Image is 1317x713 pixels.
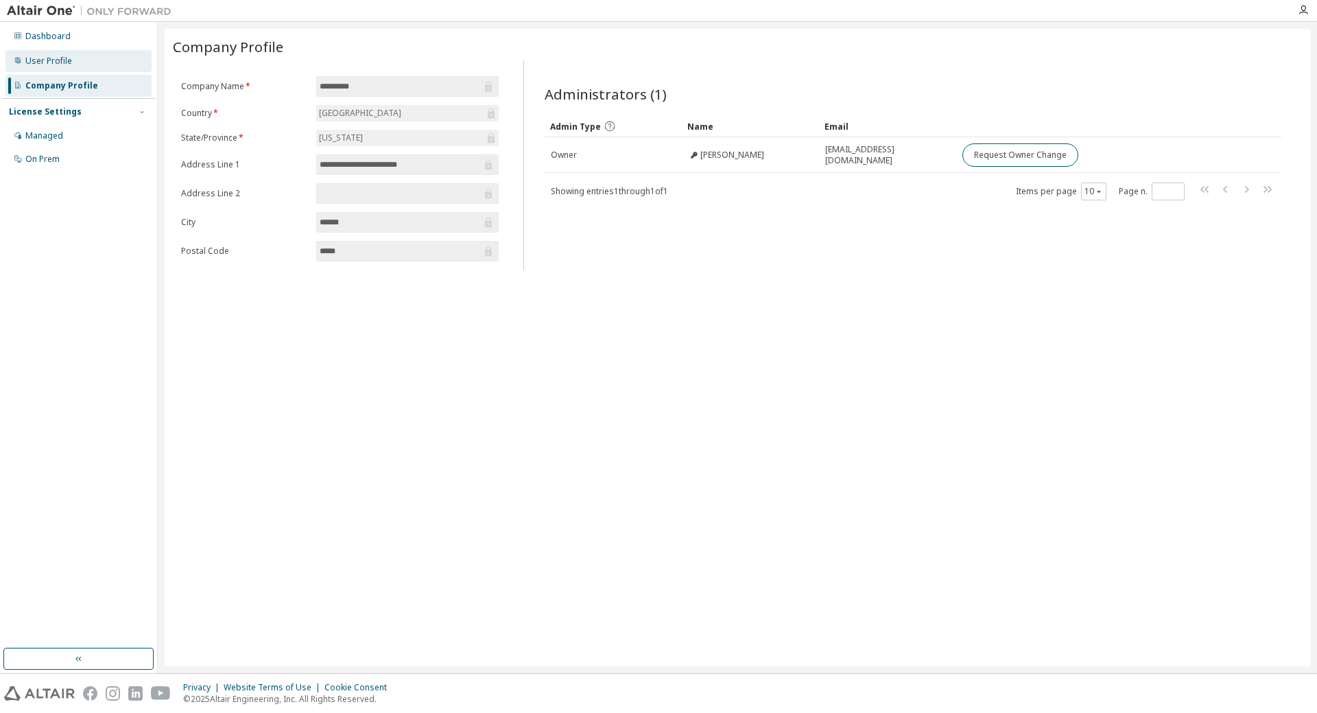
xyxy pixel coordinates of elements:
[7,4,178,18] img: Altair One
[128,686,143,701] img: linkedin.svg
[181,159,308,170] label: Address Line 1
[1084,186,1103,197] button: 10
[317,106,403,121] div: [GEOGRAPHIC_DATA]
[317,130,365,145] div: [US_STATE]
[83,686,97,701] img: facebook.svg
[550,121,601,132] span: Admin Type
[4,686,75,701] img: altair_logo.svg
[173,37,283,56] span: Company Profile
[316,130,499,146] div: [US_STATE]
[183,682,224,693] div: Privacy
[687,115,814,137] div: Name
[25,80,98,91] div: Company Profile
[181,108,308,119] label: Country
[324,682,395,693] div: Cookie Consent
[545,84,667,104] span: Administrators (1)
[700,150,764,161] span: [PERSON_NAME]
[551,150,577,161] span: Owner
[962,143,1078,167] button: Request Owner Change
[181,132,308,143] label: State/Province
[1016,183,1106,200] span: Items per page
[551,185,668,197] span: Showing entries 1 through 1 of 1
[25,56,72,67] div: User Profile
[106,686,120,701] img: instagram.svg
[183,693,395,705] p: © 2025 Altair Engineering, Inc. All Rights Reserved.
[25,154,60,165] div: On Prem
[181,81,308,92] label: Company Name
[151,686,171,701] img: youtube.svg
[224,682,324,693] div: Website Terms of Use
[25,31,71,42] div: Dashboard
[1119,183,1185,200] span: Page n.
[824,115,951,137] div: Email
[316,105,499,121] div: [GEOGRAPHIC_DATA]
[181,217,308,228] label: City
[825,144,950,166] span: [EMAIL_ADDRESS][DOMAIN_NAME]
[181,188,308,199] label: Address Line 2
[9,106,82,117] div: License Settings
[25,130,63,141] div: Managed
[181,246,308,257] label: Postal Code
